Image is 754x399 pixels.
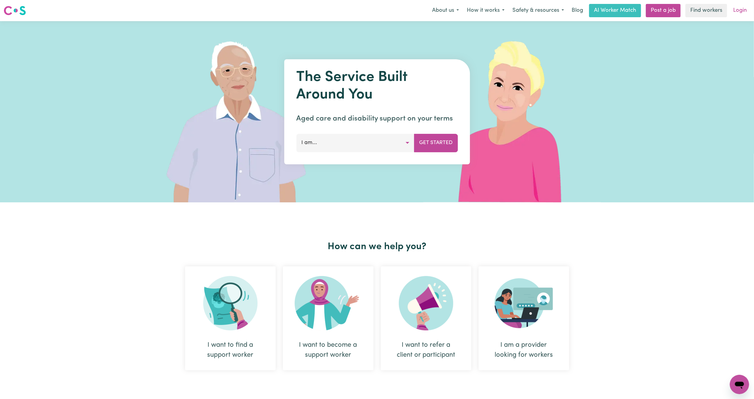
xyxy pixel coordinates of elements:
[283,266,374,370] div: I want to become a support worker
[4,4,26,18] a: Careseekers logo
[493,340,555,360] div: I am a provider looking for workers
[296,134,414,152] button: I am...
[296,113,458,124] p: Aged care and disability support on your terms
[509,4,568,17] button: Safety & resources
[185,266,276,370] div: I want to find a support worker
[730,4,750,17] a: Login
[568,4,587,17] a: Blog
[4,5,26,16] img: Careseekers logo
[646,4,681,17] a: Post a job
[463,4,509,17] button: How it works
[296,69,458,104] h1: The Service Built Around You
[203,276,258,330] img: Search
[685,4,727,17] a: Find workers
[730,375,749,394] iframe: Button to launch messaging window, conversation in progress
[589,4,641,17] a: AI Worker Match
[428,4,463,17] button: About us
[414,134,458,152] button: Get Started
[181,241,573,253] h2: How can we help you?
[295,276,362,330] img: Become Worker
[479,266,569,370] div: I am a provider looking for workers
[495,276,553,330] img: Provider
[297,340,359,360] div: I want to become a support worker
[399,276,453,330] img: Refer
[200,340,261,360] div: I want to find a support worker
[381,266,471,370] div: I want to refer a client or participant
[395,340,457,360] div: I want to refer a client or participant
